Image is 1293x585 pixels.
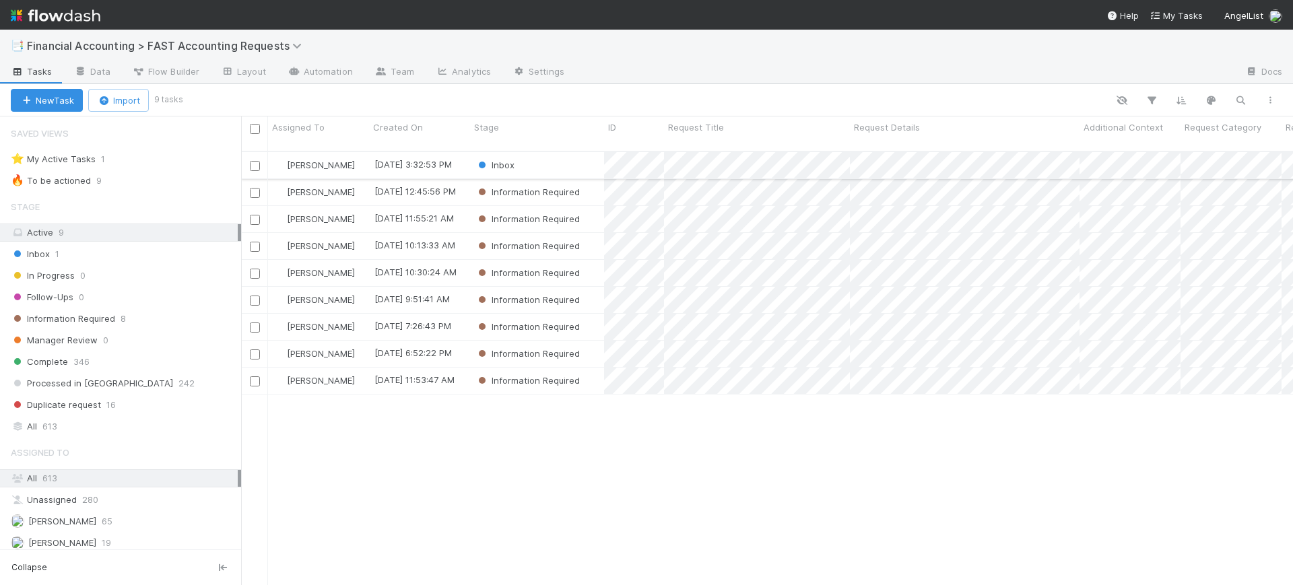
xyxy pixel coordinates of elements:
[11,153,24,164] span: ⭐
[273,374,355,387] div: [PERSON_NAME]
[475,375,580,386] span: Information Required
[11,439,69,466] span: Assigned To
[374,158,452,171] div: [DATE] 3:32:53 PM
[373,121,423,134] span: Created On
[42,473,57,483] span: 613
[287,348,355,359] span: [PERSON_NAME]
[374,238,455,252] div: [DATE] 10:13:33 AM
[273,212,355,226] div: [PERSON_NAME]
[502,62,575,83] a: Settings
[154,94,183,106] small: 9 tasks
[132,65,199,78] span: Flow Builder
[11,4,100,27] img: logo-inverted-e16ddd16eac7371096b0.svg
[475,267,580,278] span: Information Required
[475,158,515,172] div: Inbox
[475,240,580,251] span: Information Required
[854,121,920,134] span: Request Details
[82,491,98,508] span: 280
[374,373,455,386] div: [DATE] 11:53:47 AM
[287,375,355,386] span: [PERSON_NAME]
[11,40,24,51] span: 📑
[11,332,98,349] span: Manager Review
[374,211,454,225] div: [DATE] 11:55:21 AM
[273,158,355,172] div: [PERSON_NAME]
[11,120,69,147] span: Saved Views
[250,349,260,359] input: Toggle Row Selected
[101,151,119,168] span: 1
[11,289,73,306] span: Follow-Ups
[374,346,452,359] div: [DATE] 6:52:22 PM
[274,375,285,386] img: avatar_e5ec2f5b-afc7-4357-8cf1-2139873d70b1.png
[287,321,355,332] span: [PERSON_NAME]
[273,293,355,306] div: [PERSON_NAME]
[1106,9,1139,22] div: Help
[103,332,108,349] span: 0
[11,224,238,241] div: Active
[273,239,355,252] div: [PERSON_NAME]
[287,186,355,197] span: [PERSON_NAME]
[79,289,84,306] span: 0
[80,267,86,284] span: 0
[102,535,111,551] span: 19
[475,266,580,279] div: Information Required
[11,89,83,112] button: NewTask
[374,319,451,333] div: [DATE] 7:26:43 PM
[277,62,364,83] a: Automation
[287,294,355,305] span: [PERSON_NAME]
[274,186,285,197] img: avatar_030f5503-c087-43c2-95d1-dd8963b2926c.png
[11,310,115,327] span: Information Required
[274,348,285,359] img: avatar_e5ec2f5b-afc7-4357-8cf1-2139873d70b1.png
[374,292,450,306] div: [DATE] 9:51:41 AM
[59,227,64,238] span: 9
[11,267,75,284] span: In Progress
[11,193,40,220] span: Stage
[668,121,724,134] span: Request Title
[11,151,96,168] div: My Active Tasks
[250,242,260,252] input: Toggle Row Selected
[1269,9,1282,23] img: avatar_fee1282a-8af6-4c79-b7c7-bf2cfad99775.png
[1185,121,1261,134] span: Request Category
[28,537,96,548] span: [PERSON_NAME]
[27,39,308,53] span: Financial Accounting > FAST Accounting Requests
[425,62,502,83] a: Analytics
[121,62,210,83] a: Flow Builder
[374,265,457,279] div: [DATE] 10:30:24 AM
[274,240,285,251] img: avatar_c0d2ec3f-77e2-40ea-8107-ee7bdb5edede.png
[11,65,53,78] span: Tasks
[11,174,24,186] span: 🔥
[1084,121,1163,134] span: Additional Context
[106,397,116,413] span: 16
[88,89,149,112] button: Import
[121,310,126,327] span: 8
[11,514,24,528] img: avatar_fee1282a-8af6-4c79-b7c7-bf2cfad99775.png
[287,213,355,224] span: [PERSON_NAME]
[250,269,260,279] input: Toggle Row Selected
[11,172,91,189] div: To be actioned
[475,320,580,333] div: Information Required
[273,320,355,333] div: [PERSON_NAME]
[96,172,115,189] span: 9
[364,62,425,83] a: Team
[274,213,285,224] img: avatar_fee1282a-8af6-4c79-b7c7-bf2cfad99775.png
[250,296,260,306] input: Toggle Row Selected
[11,246,50,263] span: Inbox
[178,375,195,392] span: 242
[1150,10,1203,21] span: My Tasks
[250,124,260,134] input: Toggle All Rows Selected
[73,353,90,370] span: 346
[475,374,580,387] div: Information Required
[11,397,101,413] span: Duplicate request
[474,121,499,134] span: Stage
[475,294,580,305] span: Information Required
[11,470,238,487] div: All
[608,121,616,134] span: ID
[1150,9,1203,22] a: My Tasks
[475,185,580,199] div: Information Required
[475,160,515,170] span: Inbox
[273,185,355,199] div: [PERSON_NAME]
[475,239,580,252] div: Information Required
[374,184,456,198] div: [DATE] 12:45:56 PM
[250,376,260,386] input: Toggle Row Selected
[475,293,580,306] div: Information Required
[273,266,355,279] div: [PERSON_NAME]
